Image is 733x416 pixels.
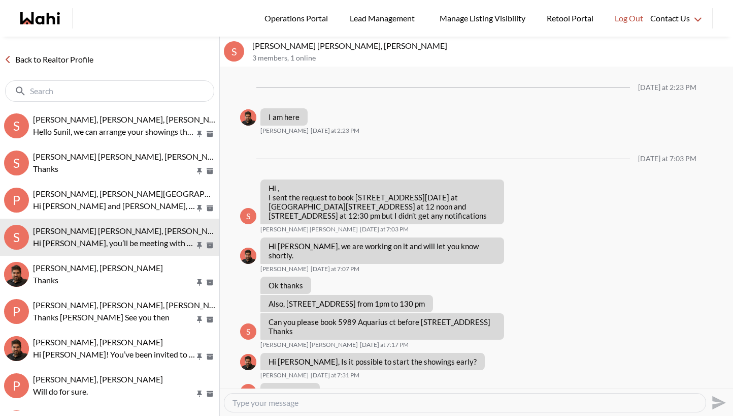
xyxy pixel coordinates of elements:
div: s [240,323,256,340]
span: [PERSON_NAME], [PERSON_NAME] [33,263,163,273]
div: s [240,384,256,400]
span: [PERSON_NAME] [PERSON_NAME], [PERSON_NAME] [33,226,228,235]
span: [PERSON_NAME] [260,371,309,379]
p: [PERSON_NAME] [PERSON_NAME], [PERSON_NAME] [252,41,729,51]
span: Manage Listing Visibility [437,12,528,25]
p: Can you please book 5989 Aquarius ct before [STREET_ADDRESS] Thanks [269,317,496,336]
p: Hi [PERSON_NAME]! You’ve been invited to chat with your Wahi Realtor, [PERSON_NAME]. Feel free to... [33,348,195,361]
p: Will do for sure. [33,385,195,398]
time: 2025-08-20T23:07:33.127Z [311,265,359,273]
p: I am here [269,112,299,122]
span: [PERSON_NAME] [PERSON_NAME], [PERSON_NAME] [33,152,228,161]
time: 2025-08-20T23:17:18.839Z [360,341,409,349]
span: [PERSON_NAME], [PERSON_NAME] [33,337,163,347]
img: F [240,354,256,370]
div: P [4,373,29,398]
button: Archive [205,315,215,324]
div: s [240,208,256,224]
img: F [240,248,256,264]
span: Log Out [615,12,643,25]
img: P [4,262,29,287]
span: [PERSON_NAME] [PERSON_NAME] [260,341,358,349]
button: Pin [195,130,204,138]
div: P [4,188,29,213]
button: Archive [205,204,215,213]
span: [PERSON_NAME] [260,127,309,135]
p: Hi [PERSON_NAME], we are working on it and will let you know shortly. [269,242,496,260]
p: 3 members , 1 online [252,54,729,63]
div: Faraz Azam [240,248,256,264]
time: 2025-08-20T23:31:01.005Z [311,371,359,379]
button: Pin [195,167,204,175]
p: Also, [STREET_ADDRESS] from 1pm to 130 pm [269,299,425,308]
div: P [4,299,29,324]
p: Hi [PERSON_NAME], you’ll be meeting with our tour assistant, [PERSON_NAME], again for your upcomi... [33,237,195,249]
div: Pradip Saha, Faraz [4,262,29,287]
button: Archive [205,241,215,250]
button: Pin [195,241,204,250]
div: s [224,41,244,62]
span: [PERSON_NAME], [PERSON_NAME] [33,374,163,384]
button: Archive [205,390,215,398]
button: Archive [205,130,215,138]
div: s [4,225,29,250]
p: Hi [PERSON_NAME] and [PERSON_NAME], how did your showing(s) with [PERSON_NAME] go [DATE]? [33,200,195,212]
div: [DATE] at 7:03 PM [638,155,696,163]
span: Lead Management [350,12,418,25]
div: s [4,151,29,175]
a: Wahi homepage [20,12,60,24]
span: [PERSON_NAME], [PERSON_NAME][GEOGRAPHIC_DATA] [33,189,245,198]
button: Archive [205,352,215,361]
button: Pin [195,390,204,398]
button: Pin [195,278,204,287]
button: Send [706,391,729,414]
time: 2025-08-19T18:23:25.212Z [311,127,359,135]
img: A [4,336,29,361]
p: At what time [269,387,312,396]
div: Ann Bend, Faraz [4,336,29,361]
button: Pin [195,352,204,361]
span: [PERSON_NAME], [PERSON_NAME], [PERSON_NAME] [33,300,229,310]
p: Ok thanks [269,281,303,290]
span: [PERSON_NAME], [PERSON_NAME], [PERSON_NAME] [33,114,229,124]
span: Retool Portal [547,12,596,25]
span: Operations Portal [264,12,331,25]
img: F [240,109,256,126]
p: Hi [PERSON_NAME], Is it possible to start the showings early? [269,357,477,366]
button: Pin [195,315,204,324]
input: Search [30,86,191,96]
p: Hello Sunil, we can arrange your showings this evening in [GEOGRAPHIC_DATA] beginning at 6pm, wou... [33,126,195,138]
p: Thanks [33,163,195,175]
span: [PERSON_NAME] [PERSON_NAME] [260,225,358,233]
button: Archive [205,278,215,287]
span: [PERSON_NAME] [260,265,309,273]
p: Hi , I sent the request to book [STREET_ADDRESS][DATE] at [GEOGRAPHIC_DATA][STREET_ADDRESS] at 12... [269,184,496,220]
div: S [4,113,29,138]
button: Pin [195,204,204,213]
p: Thanks [33,274,195,286]
button: Archive [205,167,215,175]
div: Faraz Azam [240,354,256,370]
div: [DATE] at 2:23 PM [638,83,696,92]
div: Faraz Azam [240,109,256,126]
time: 2025-08-20T23:03:24.226Z [360,225,409,233]
p: Thanks [PERSON_NAME] See you then [33,311,195,323]
textarea: Type your message [232,398,697,408]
